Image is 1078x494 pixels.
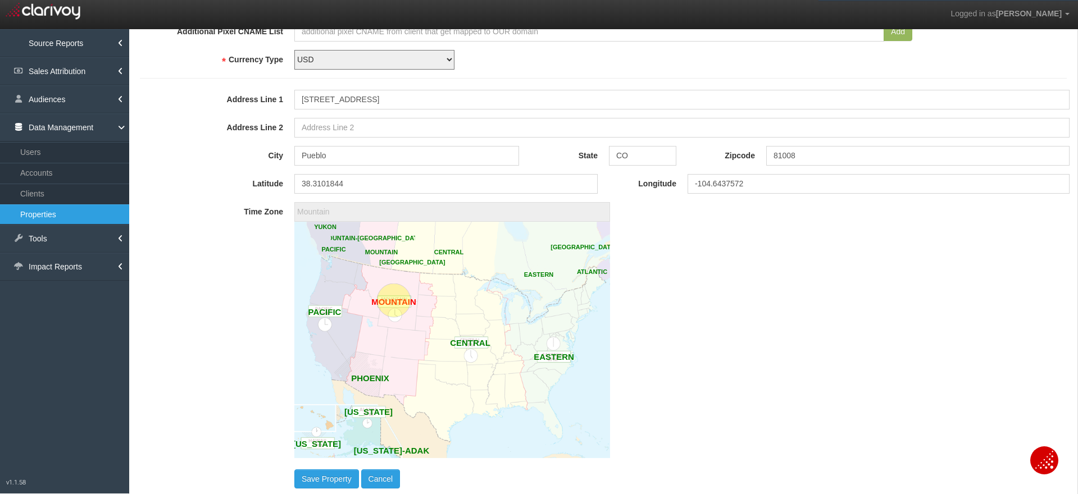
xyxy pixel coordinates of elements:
input: Address Line 1 [294,90,1070,109]
input: Address Line 2 [294,118,1070,138]
input: City [294,146,519,166]
button: Add [884,22,912,41]
button: Cancel [361,469,401,488]
label: Time Zone [131,202,289,217]
label: Latitude [131,174,289,189]
input: Zip Code [766,146,1070,166]
label: Additional Pixel CNAME List [131,22,289,37]
a: Logged in as[PERSON_NAME] [942,1,1078,28]
button: Save Property [294,469,359,488]
text: PHOENIX [351,373,389,383]
label: State [525,146,603,161]
label: Currency Type [131,50,289,65]
text: [US_STATE]-ADAK [354,446,430,455]
label: Address Line 1 [131,90,289,105]
text: [GEOGRAPHIC_DATA] [551,244,617,250]
input: additional pixel CNAME from client that get mapped to OUR domain [294,22,884,42]
text: CENTRAL [450,338,490,347]
span: [PERSON_NAME] [996,9,1062,18]
text: MOUNTAIN [371,297,416,307]
text: [US_STATE] [344,407,393,417]
div: mountain [294,202,610,222]
label: Longitude [603,174,682,189]
span: Logged in as [950,9,995,18]
input: (determined from Address) [294,174,598,194]
text: EASTERN [534,352,574,362]
input: (determined from Address) [688,174,1070,194]
label: Zipcode [682,146,761,161]
label: City [131,146,289,161]
text: [GEOGRAPHIC_DATA] [379,259,445,266]
input: State [609,146,676,166]
label: Address Line 2 [131,118,289,133]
